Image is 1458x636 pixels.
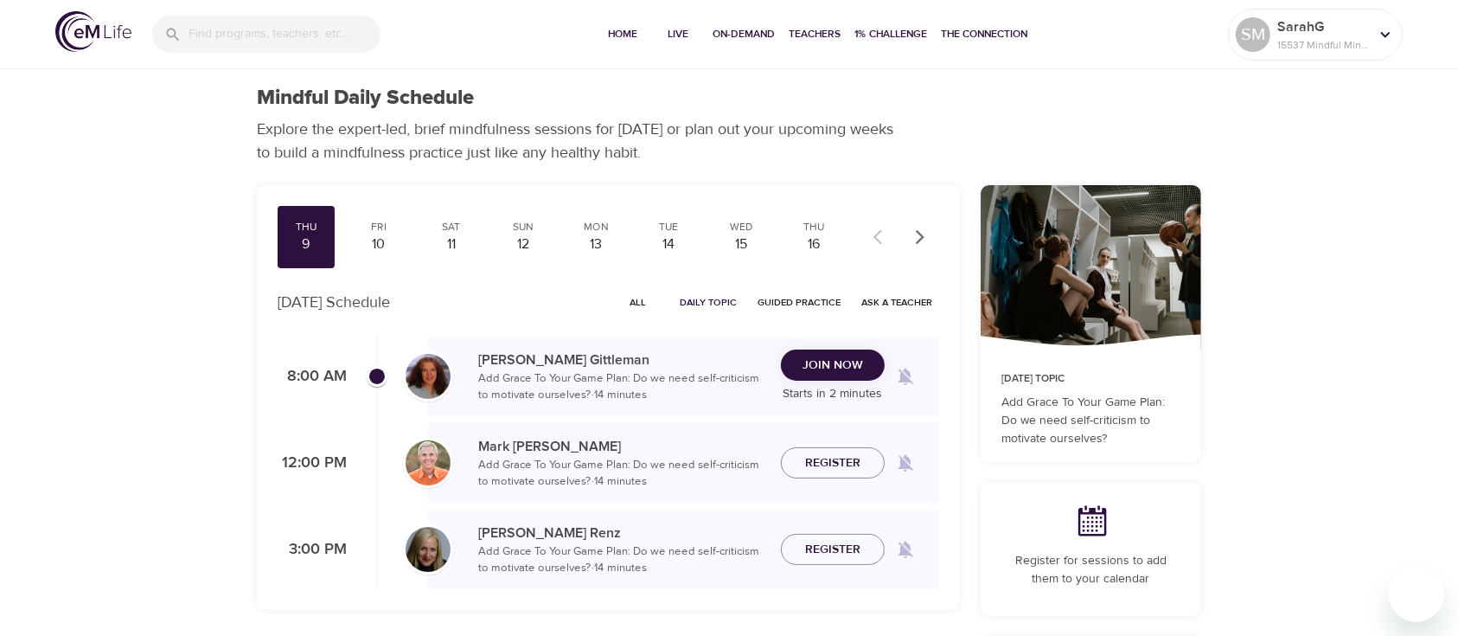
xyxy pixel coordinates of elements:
iframe: Button to launch messaging window [1389,567,1444,622]
button: Join Now [781,350,885,382]
span: Join Now [803,355,863,376]
button: Register [781,534,885,566]
p: 8:00 AM [278,365,347,389]
div: Sat [430,220,473,234]
div: Sun [502,220,546,234]
p: 3:00 PM [278,538,347,562]
div: 12 [502,234,546,254]
p: [PERSON_NAME] Renz [478,523,767,543]
p: Explore the expert-led, brief mindfulness sessions for [DATE] or plan out your upcoming weeks to ... [257,118,905,164]
h1: Mindful Daily Schedule [257,86,474,111]
div: 15 [719,234,763,254]
p: [DATE] Schedule [278,291,390,314]
div: 14 [647,234,690,254]
button: Daily Topic [673,289,744,316]
p: Starts in 2 minutes [781,385,885,403]
p: Add Grace To Your Game Plan: Do we need self-criticism to motivate ourselves? · 14 minutes [478,543,767,577]
div: Fri [357,220,400,234]
span: 1% Challenge [854,25,927,43]
span: Register [805,539,860,561]
p: Add Grace To Your Game Plan: Do we need self-criticism to motivate ourselves? · 14 minutes [478,457,767,491]
p: 12:00 PM [278,452,347,475]
div: 9 [285,234,328,254]
p: Mark [PERSON_NAME] [478,436,767,457]
span: Guided Practice [758,294,841,311]
div: SM [1236,17,1270,52]
div: 10 [357,234,400,254]
div: 11 [430,234,473,254]
p: SarahG [1277,16,1369,37]
img: logo [55,11,131,52]
div: Thu [792,220,835,234]
div: 13 [575,234,618,254]
span: All [617,294,659,311]
div: Tue [647,220,690,234]
button: All [611,289,666,316]
span: Daily Topic [680,294,737,311]
span: Register [805,453,860,474]
span: Live [657,25,699,43]
p: [DATE] Topic [1001,371,1180,387]
p: Register for sessions to add them to your calendar [1001,552,1180,588]
button: Register [781,447,885,479]
img: Cindy2%20031422%20blue%20filter%20hi-res.jpg [406,354,451,399]
button: Ask a Teacher [854,289,939,316]
img: Mark_Pirtle-min.jpg [406,440,451,485]
span: Remind me when a class goes live every Thursday at 3:00 PM [885,529,926,570]
input: Find programs, teachers, etc... [189,16,380,53]
span: Teachers [789,25,841,43]
span: Home [602,25,643,43]
div: 16 [792,234,835,254]
p: Add Grace To Your Game Plan: Do we need self-criticism to motivate ourselves? [1001,394,1180,448]
img: Diane_Renz-min.jpg [406,527,451,572]
button: Guided Practice [751,289,847,316]
p: [PERSON_NAME] Gittleman [478,350,767,370]
p: 15537 Mindful Minutes [1277,37,1369,53]
span: On-Demand [713,25,775,43]
span: Remind me when a class goes live every Thursday at 12:00 PM [885,442,926,484]
div: Mon [575,220,618,234]
span: The Connection [941,25,1027,43]
span: Ask a Teacher [861,294,932,311]
p: Add Grace To Your Game Plan: Do we need self-criticism to motivate ourselves? · 14 minutes [478,370,767,404]
div: Thu [285,220,328,234]
div: Wed [719,220,763,234]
